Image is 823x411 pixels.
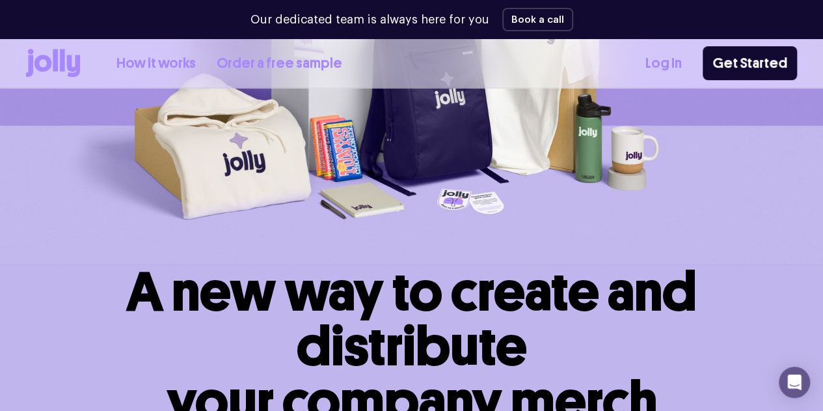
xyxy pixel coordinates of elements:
[502,8,573,31] button: Book a call
[116,53,196,74] a: How it works
[645,53,682,74] a: Log In
[250,11,489,29] p: Our dedicated team is always here for you
[217,53,342,74] a: Order a free sample
[779,367,810,398] div: Open Intercom Messenger
[703,46,797,80] a: Get Started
